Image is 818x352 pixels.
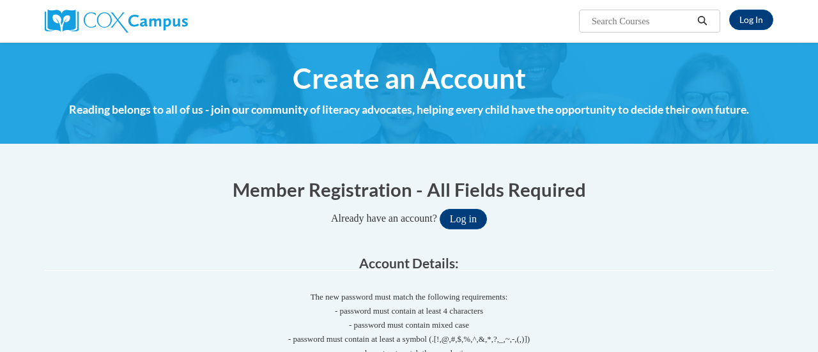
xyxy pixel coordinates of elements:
[590,13,693,29] input: Search Courses
[331,213,437,224] span: Already have an account?
[693,13,712,29] button: Search
[45,176,773,203] h1: Member Registration - All Fields Required
[45,102,773,118] h4: Reading belongs to all of us - join our community of literacy advocates, helping every child have...
[440,209,487,229] button: Log in
[293,61,526,95] span: Create an Account
[45,10,188,33] img: Cox Campus
[311,292,508,302] span: The new password must match the following requirements:
[729,10,773,30] a: Log In
[359,255,459,271] span: Account Details:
